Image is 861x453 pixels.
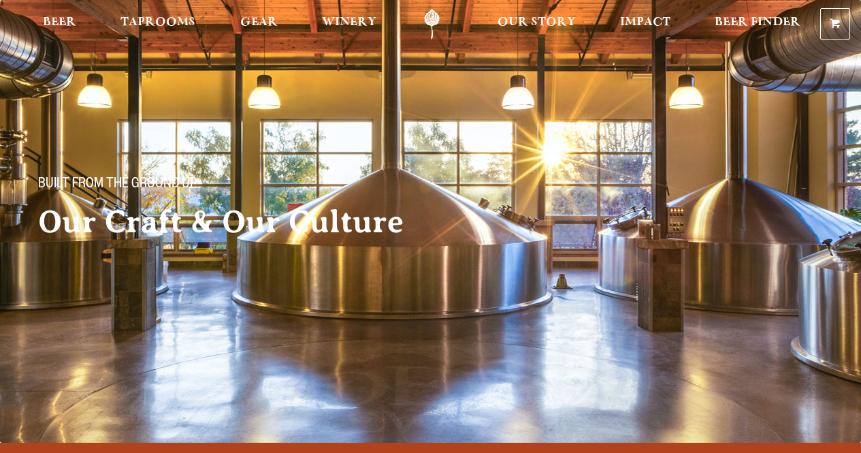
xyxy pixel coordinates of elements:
[498,17,576,28] span: Our Story
[406,9,457,40] a: Odell Home
[34,9,85,40] a: Beer
[43,17,76,28] span: Beer
[120,17,195,28] span: Taprooms
[620,17,670,28] span: Impact
[231,9,287,40] a: Gear
[715,17,800,28] span: Beer Finder
[38,205,463,239] h2: Our Craft & Our Culture
[240,17,278,28] span: Gear
[706,9,809,40] a: Beer Finder
[322,17,376,28] span: Winery
[313,9,385,40] a: Winery
[489,9,585,40] a: Our Story
[611,9,679,40] a: Impact
[112,9,204,40] a: Taprooms
[38,176,197,194] span: Built From The Ground Up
